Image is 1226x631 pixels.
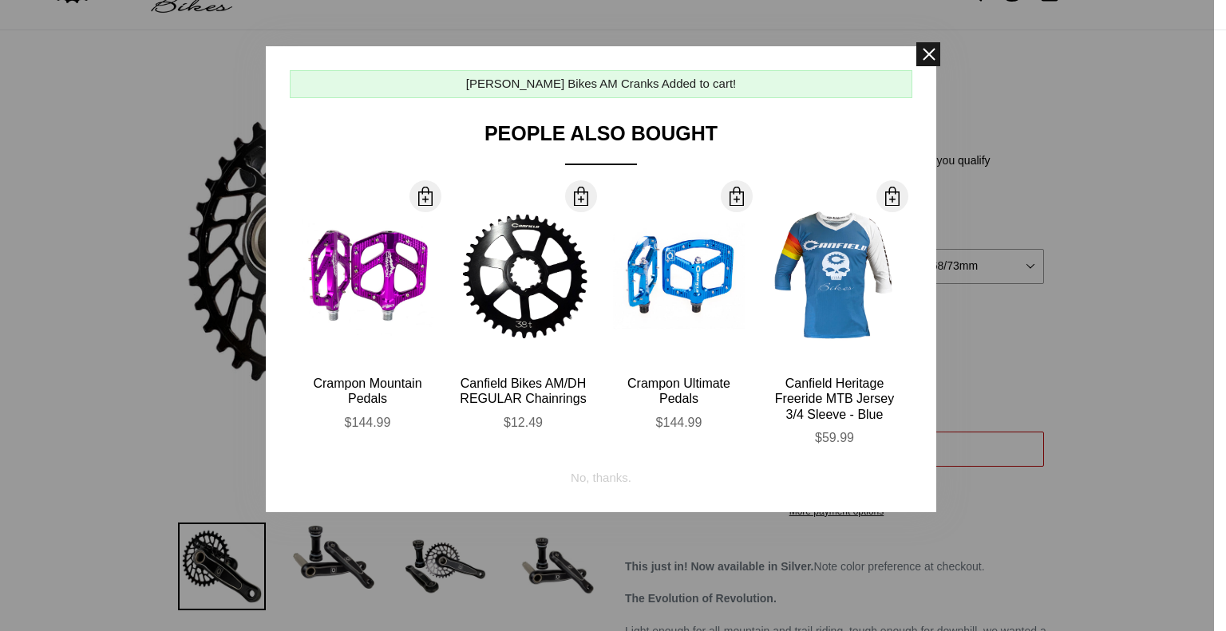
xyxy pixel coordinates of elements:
[345,416,391,429] span: $144.99
[815,431,854,444] span: $59.99
[457,376,589,406] div: Canfield Bikes AM/DH REGULAR Chainrings
[571,457,631,487] div: No, thanks.
[656,416,702,429] span: $144.99
[613,211,745,342] img: Canfield-Crampon-Ultimate-Blue_large.jpg
[769,211,900,342] img: Canfield-Hertiage-Jersey-Blue-Front_large.jpg
[302,376,433,406] div: Crampon Mountain Pedals
[613,376,745,406] div: Crampon Ultimate Pedals
[290,122,912,165] div: People Also Bought
[466,75,736,93] div: [PERSON_NAME] Bikes AM Cranks Added to cart!
[302,211,433,342] img: Canfield-Crampon-Mountain-Purple-Shopify_large.jpg
[769,376,900,422] div: Canfield Heritage Freeride MTB Jersey 3/4 Sleeve - Blue
[504,416,543,429] span: $12.49
[457,211,589,341] img: 38T_Ring_Back_large.png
